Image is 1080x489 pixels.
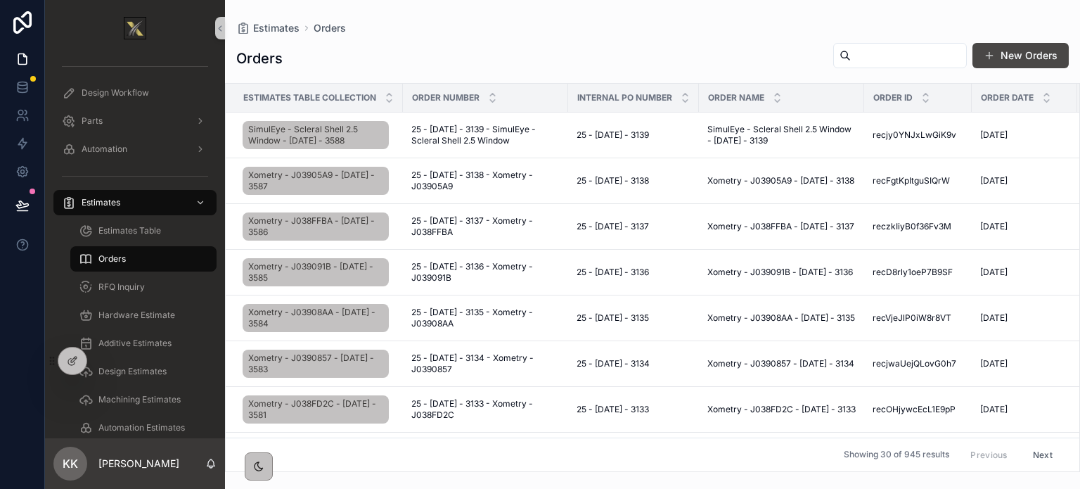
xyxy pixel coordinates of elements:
[411,170,560,192] a: 25 - [DATE] - 3138 - Xometry - J03905A9
[873,129,963,141] a: recjy0YNJxLwGiK9v
[411,261,560,284] a: 25 - [DATE] - 3136 - Xometry - J039091B
[248,261,383,284] span: Xometry - J039091B - [DATE] - 3585
[707,312,855,324] span: Xometry - J03908AA - [DATE] - 3135
[873,358,956,369] span: recjwaUejQLovG0h7
[980,312,1008,324] span: [DATE]
[981,92,1034,103] span: Order Date
[980,175,1069,186] a: [DATE]
[873,312,951,324] span: recVjeJlP0iW8r8VT
[844,450,949,461] span: Showing 30 of 945 results
[980,129,1069,141] a: [DATE]
[243,350,389,378] a: Xometry - J0390857 - [DATE] - 3583
[980,404,1069,415] a: [DATE]
[980,312,1069,324] a: [DATE]
[873,358,963,369] a: recjwaUejQLovG0h7
[708,92,764,103] span: Order Name
[53,190,217,215] a: Estimates
[980,267,1008,278] span: [DATE]
[243,258,389,286] a: Xometry - J039091B - [DATE] - 3585
[577,221,649,232] span: 25 - [DATE] - 3137
[707,312,856,324] a: Xometry - J03908AA - [DATE] - 3135
[248,307,383,329] span: Xometry - J03908AA - [DATE] - 3584
[70,218,217,243] a: Estimates Table
[873,221,951,232] span: reczkIiyB0f36Fv3M
[577,358,690,369] a: 25 - [DATE] - 3134
[243,92,376,103] span: Estimates table collection
[577,358,650,369] span: 25 - [DATE] - 3134
[98,281,145,293] span: RFQ Inquiry
[98,225,161,236] span: Estimates Table
[411,398,560,421] a: 25 - [DATE] - 3133 - Xometry - J038FD2C
[707,124,856,146] a: SimulEye - Scleral Shell 2.5 Window - [DATE] - 3139
[873,267,963,278] a: recD8rly1oeP7B9SF
[980,221,1069,232] a: [DATE]
[577,404,690,415] a: 25 - [DATE] - 3133
[980,358,1069,369] a: [DATE]
[253,21,300,35] span: Estimates
[577,404,649,415] span: 25 - [DATE] - 3133
[873,92,913,103] span: Order ID
[243,118,394,152] a: SimulEye - Scleral Shell 2.5 Window - [DATE] - 3588
[411,353,560,375] span: 25 - [DATE] - 3134 - Xometry - J0390857
[248,398,383,421] span: Xometry - J038FD2C - [DATE] - 3581
[45,56,225,438] div: scrollable content
[70,359,217,384] a: Design Estimates
[980,129,1008,141] span: [DATE]
[1023,444,1062,466] button: Next
[972,43,1069,68] a: New Orders
[577,267,690,278] a: 25 - [DATE] - 3136
[707,358,854,369] span: Xometry - J0390857 - [DATE] - 3134
[577,92,672,103] span: Internal PO Number
[577,175,690,186] a: 25 - [DATE] - 3138
[577,175,649,186] span: 25 - [DATE] - 3138
[243,347,394,381] a: Xometry - J0390857 - [DATE] - 3583
[411,307,560,329] a: 25 - [DATE] - 3135 - Xometry - J03908AA
[248,215,383,238] span: Xometry - J038FFBA - [DATE] - 3586
[577,129,690,141] a: 25 - [DATE] - 3139
[243,393,394,426] a: Xometry - J038FD2C - [DATE] - 3581
[243,304,389,332] a: Xometry - J03908AA - [DATE] - 3584
[707,404,856,415] a: Xometry - J038FD2C - [DATE] - 3133
[577,312,690,324] a: 25 - [DATE] - 3135
[98,366,167,377] span: Design Estimates
[411,215,560,238] a: 25 - [DATE] - 3137 - Xometry - J038FFBA
[411,124,560,146] a: 25 - [DATE] - 3139 - SimulEye - Scleral Shell 2.5 Window
[70,274,217,300] a: RFQ Inquiry
[243,255,394,289] a: Xometry - J039091B - [DATE] - 3585
[53,136,217,162] a: Automation
[873,129,956,141] span: recjy0YNJxLwGiK9v
[577,267,649,278] span: 25 - [DATE] - 3136
[314,21,346,35] span: Orders
[98,457,179,471] p: [PERSON_NAME]
[243,121,389,149] a: SimulEye - Scleral Shell 2.5 Window - [DATE] - 3588
[577,312,649,324] span: 25 - [DATE] - 3135
[243,167,389,195] a: Xometry - J03905A9 - [DATE] - 3587
[82,115,103,127] span: Parts
[243,210,394,243] a: Xometry - J038FFBA - [DATE] - 3586
[82,144,127,155] span: Automation
[53,80,217,106] a: Design Workflow
[236,49,283,68] h1: Orders
[98,253,126,265] span: Orders
[70,415,217,440] a: Automation Estimates
[98,422,185,433] span: Automation Estimates
[707,175,854,186] span: Xometry - J03905A9 - [DATE] - 3138
[707,175,856,186] a: Xometry - J03905A9 - [DATE] - 3138
[243,212,389,241] a: Xometry - J038FFBA - [DATE] - 3586
[70,303,217,328] a: Hardware Estimate
[980,404,1008,415] span: [DATE]
[873,267,953,278] span: recD8rly1oeP7B9SF
[412,92,480,103] span: Order Number
[873,404,963,415] a: recOHjywcEcL1E9pP
[873,175,963,186] a: recFgtKpItguSIQrW
[577,221,690,232] a: 25 - [DATE] - 3137
[873,175,950,186] span: recFgtKpItguSIQrW
[980,175,1008,186] span: [DATE]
